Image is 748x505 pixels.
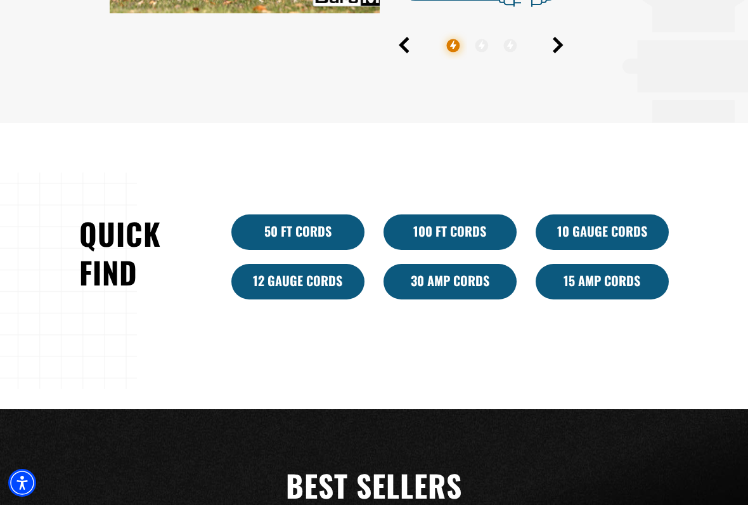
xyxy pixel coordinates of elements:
[399,37,409,53] button: Previous
[231,214,364,250] a: 50 ft cords
[536,214,669,250] a: 10 Gauge Cords
[79,466,669,505] h2: Best Sellers
[384,264,517,299] a: 30 Amp Cords
[384,214,517,250] a: 100 Ft Cords
[231,264,364,299] a: 12 Gauge Cords
[79,214,212,292] h2: Quick Find
[553,37,564,53] button: Next
[536,264,669,299] a: 15 Amp Cords
[8,469,36,497] div: Accessibility Menu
